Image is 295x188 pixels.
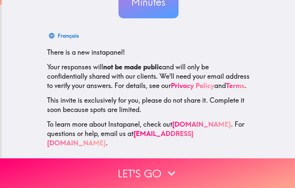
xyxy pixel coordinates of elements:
[172,120,231,128] a: [DOMAIN_NAME]
[47,29,81,42] button: Français
[58,31,79,40] div: Français
[171,81,214,90] a: Privacy Policy
[47,48,125,56] span: There is a new instapanel!
[47,62,250,90] p: Your responses will and will only be confidentially shared with our clients. We'll need your emai...
[47,96,250,114] p: This invite is exclusively for you, please do not share it. Complete it soon because spots are li...
[226,81,245,90] a: Terms
[47,120,250,148] p: To learn more about Instapanel, check out . For questions or help, email us at .
[47,129,194,147] a: [EMAIL_ADDRESS][DOMAIN_NAME]
[103,63,162,71] b: not be made public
